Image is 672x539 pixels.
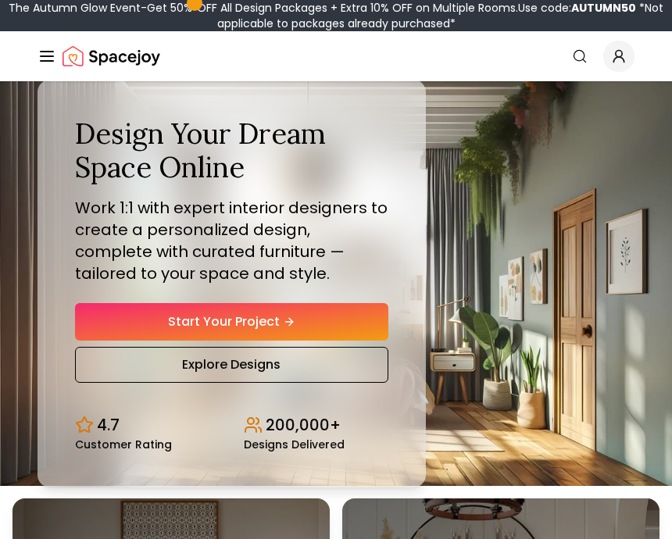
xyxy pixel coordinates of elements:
a: Spacejoy [63,41,160,72]
img: Spacejoy Logo [63,41,160,72]
small: Designs Delivered [244,439,345,450]
p: 200,000+ [266,414,341,436]
a: Start Your Project [75,303,388,341]
p: 4.7 [97,414,120,436]
h1: Design Your Dream Space Online [75,117,388,184]
nav: Global [38,31,634,81]
a: Explore Designs [75,347,388,383]
p: Work 1:1 with expert interior designers to create a personalized design, complete with curated fu... [75,197,388,284]
small: Customer Rating [75,439,172,450]
div: Design stats [75,402,388,450]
